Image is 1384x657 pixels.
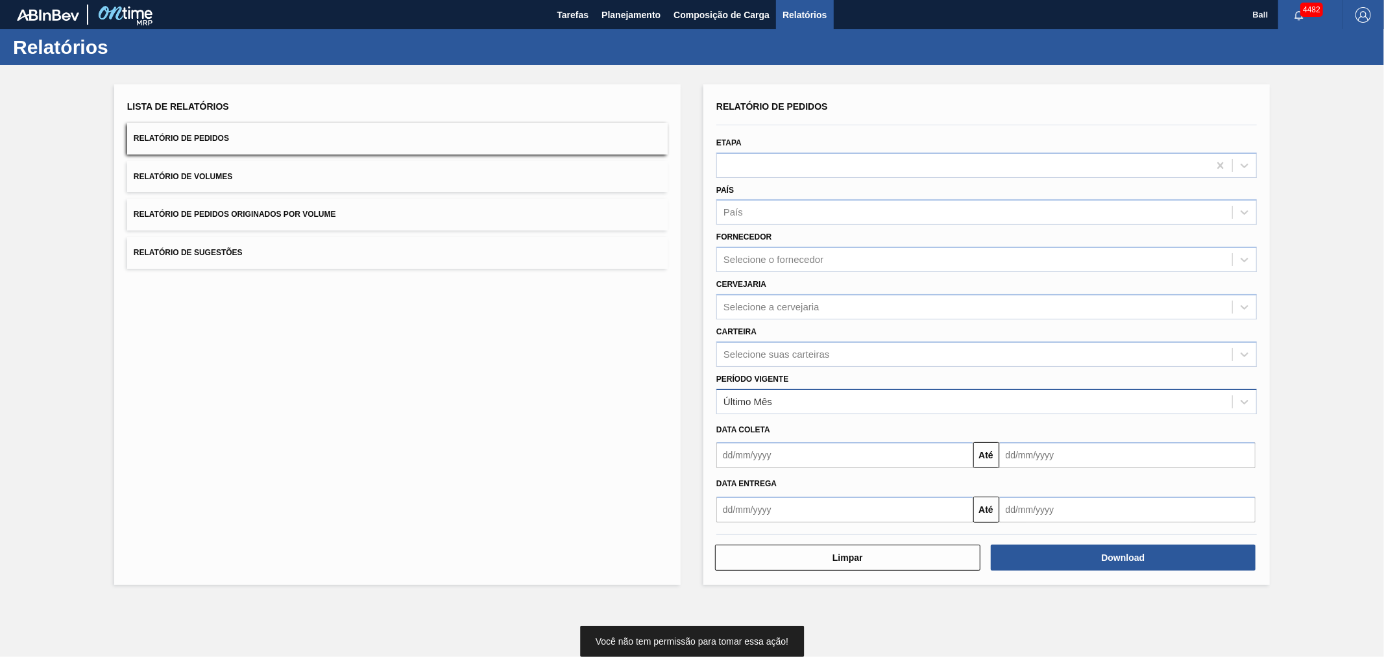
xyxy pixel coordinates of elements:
span: Relatório de Volumes [134,172,232,181]
label: Período Vigente [716,375,788,384]
span: Relatório de Pedidos Originados por Volume [134,210,336,219]
label: Fornecedor [716,232,771,242]
label: Carteira [716,327,757,336]
button: Relatório de Pedidos Originados por Volume [127,199,668,230]
input: dd/mm/yyyy [716,497,973,523]
span: Data coleta [716,425,770,434]
img: TNhmsLtSVTkK8tSr43FrP2fwEKptu5GPRR3wAAAABJRU5ErkJggg== [17,9,79,21]
span: Relatório de Pedidos [716,101,828,112]
span: Relatórios [783,7,827,23]
label: Cervejaria [716,280,766,289]
button: Relatório de Pedidos [127,123,668,155]
div: Selecione a cervejaria [723,301,819,312]
h1: Relatórios [13,40,243,55]
button: Até [973,442,999,468]
span: Relatório de Pedidos [134,134,229,143]
span: Lista de Relatórios [127,101,229,112]
span: Composição de Carga [674,7,770,23]
button: Notificações [1278,6,1320,24]
span: Data entrega [716,479,777,488]
label: Etapa [716,138,742,147]
div: Último Mês [723,396,772,407]
button: Relatório de Sugestões [127,237,668,269]
span: Você não tem permissão para tomar essa ação! [596,636,788,647]
div: Selecione suas carteiras [723,349,829,360]
div: Selecione o fornecedor [723,254,823,266]
span: Relatório de Sugestões [134,248,243,257]
button: Download [991,545,1256,571]
img: Logout [1355,7,1371,23]
button: Limpar [715,545,980,571]
div: País [723,207,743,218]
input: dd/mm/yyyy [716,442,973,468]
label: País [716,186,734,195]
input: dd/mm/yyyy [999,442,1256,468]
button: Até [973,497,999,523]
input: dd/mm/yyyy [999,497,1256,523]
span: 4482 [1300,3,1323,17]
span: Planejamento [601,7,661,23]
button: Relatório de Volumes [127,161,668,193]
span: Tarefas [557,7,589,23]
